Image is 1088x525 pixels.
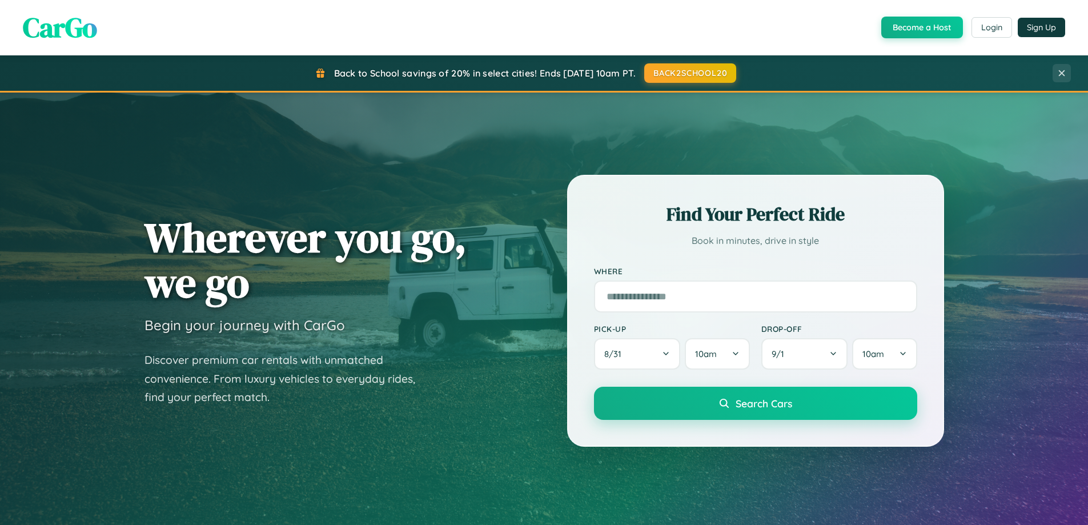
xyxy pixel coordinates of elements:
p: Discover premium car rentals with unmatched convenience. From luxury vehicles to everyday rides, ... [144,351,430,407]
span: 8 / 31 [604,348,627,359]
span: Search Cars [736,397,792,410]
button: Login [971,17,1012,38]
p: Book in minutes, drive in style [594,233,917,249]
button: 10am [852,338,917,370]
h1: Wherever you go, we go [144,215,467,305]
label: Where [594,266,917,276]
button: 8/31 [594,338,681,370]
span: CarGo [23,9,97,46]
h2: Find Your Perfect Ride [594,202,917,227]
span: 9 / 1 [772,348,790,359]
button: Become a Host [881,17,963,38]
button: BACK2SCHOOL20 [644,63,736,83]
h3: Begin your journey with CarGo [144,316,345,334]
button: Search Cars [594,387,917,420]
label: Drop-off [761,324,917,334]
button: 10am [685,338,749,370]
label: Pick-up [594,324,750,334]
span: 10am [862,348,884,359]
span: Back to School savings of 20% in select cities! Ends [DATE] 10am PT. [334,67,636,79]
button: 9/1 [761,338,848,370]
button: Sign Up [1018,18,1065,37]
span: 10am [695,348,717,359]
